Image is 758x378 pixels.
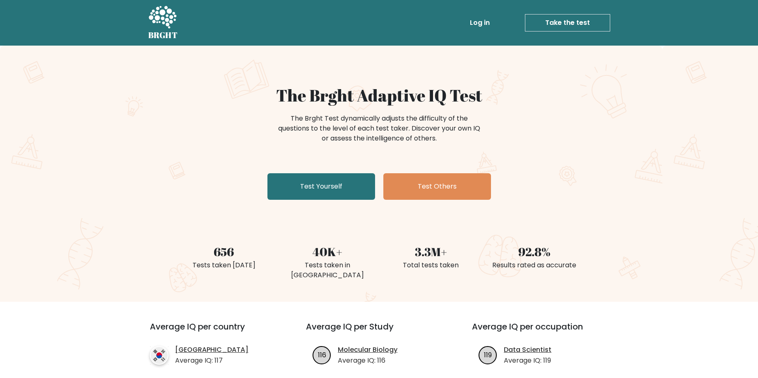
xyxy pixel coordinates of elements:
a: Molecular Biology [338,345,397,355]
div: 40K+ [281,243,374,260]
a: Log in [467,15,493,31]
text: 119 [484,350,492,359]
a: Data Scientist [504,345,551,355]
div: Tests taken [DATE] [177,260,271,270]
p: Average IQ: 119 [504,356,551,366]
h1: The Brght Adaptive IQ Test [177,85,581,105]
div: 92.8% [488,243,581,260]
h5: BRGHT [148,30,178,40]
a: [GEOGRAPHIC_DATA] [175,345,248,355]
p: Average IQ: 117 [175,356,248,366]
div: Total tests taken [384,260,478,270]
text: 116 [318,350,326,359]
div: Tests taken in [GEOGRAPHIC_DATA] [281,260,374,280]
h3: Average IQ per occupation [472,322,618,342]
a: Test Yourself [267,173,375,200]
div: 3.3M+ [384,243,478,260]
h3: Average IQ per Study [306,322,452,342]
a: Take the test [525,14,610,31]
p: Average IQ: 116 [338,356,397,366]
a: Test Others [383,173,491,200]
div: Results rated as accurate [488,260,581,270]
a: BRGHT [148,3,178,42]
div: 656 [177,243,271,260]
h3: Average IQ per country [150,322,276,342]
div: The Brght Test dynamically adjusts the difficulty of the questions to the level of each test take... [276,114,483,143]
img: country [150,346,168,365]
